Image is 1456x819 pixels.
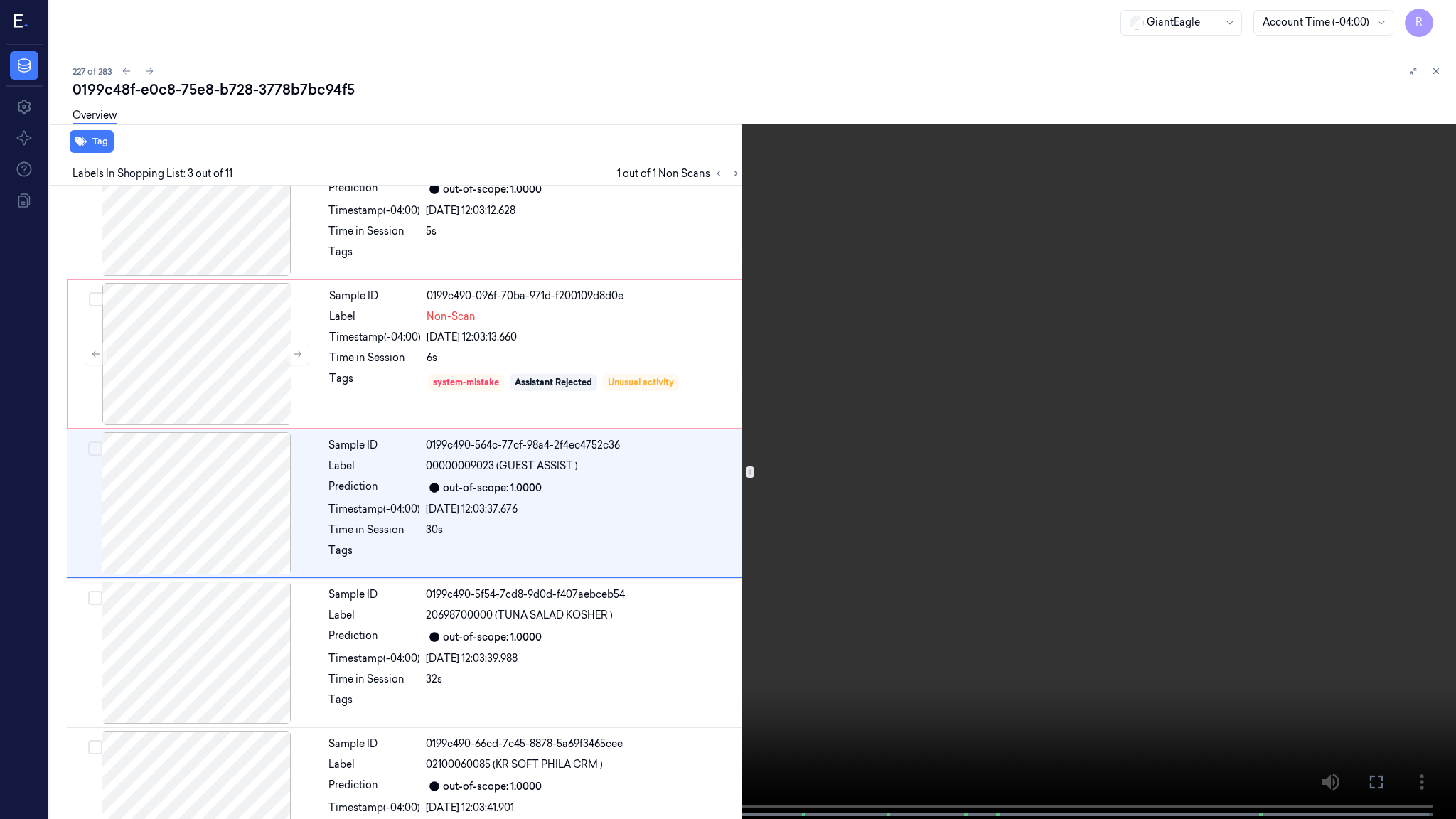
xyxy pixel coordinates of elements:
div: Timestamp (-04:00) [328,502,420,517]
div: [DATE] 12:03:39.988 [426,651,742,666]
div: 0199c490-564c-77cf-98a4-2f4ec4752c36 [426,438,742,453]
button: Tag [70,130,114,153]
div: Label [328,757,420,772]
div: Tags [328,245,420,267]
div: Prediction [328,778,420,795]
div: Label [329,309,421,324]
span: 227 of 283 [73,65,112,77]
div: 32s [426,672,742,687]
div: Tags [329,371,421,394]
div: Prediction [328,479,420,496]
div: Sample ID [328,587,420,602]
div: Timestamp (-04:00) [329,330,421,345]
span: Non-Scan [427,309,476,324]
button: Select row [88,740,102,754]
div: out-of-scope: 1.0000 [443,182,542,197]
div: system-mistake [433,376,499,389]
button: Select row [89,292,103,306]
div: Timestamp (-04:00) [328,203,420,218]
div: Assistant Rejected [515,376,592,389]
span: Labels In Shopping List: 3 out of 11 [73,166,232,181]
a: Overview [73,108,117,124]
div: [DATE] 12:03:37.676 [426,502,742,517]
div: Prediction [328,181,420,198]
div: Label [328,608,420,623]
div: out-of-scope: 1.0000 [443,630,542,645]
span: 02100060085 (KR SOFT PHILA CRM ) [426,757,603,772]
div: Tags [328,543,420,566]
div: Timestamp (-04:00) [328,651,420,666]
div: Timestamp (-04:00) [328,801,420,815]
button: Select row [88,441,102,456]
div: 30s [426,523,742,537]
div: 0199c490-5f54-7cd8-9d0d-f407aebceb54 [426,587,742,602]
span: 20698700000 (TUNA SALAD KOSHER ) [426,608,613,623]
button: R [1405,9,1433,37]
div: Unusual activity [608,376,674,389]
div: Time in Session [328,523,420,537]
div: Prediction [328,628,420,646]
div: 0199c48f-e0c8-75e8-b728-3778b7bc94f5 [73,80,1445,100]
div: Time in Session [329,350,421,365]
div: out-of-scope: 1.0000 [443,779,542,794]
div: Sample ID [328,438,420,453]
span: 00000009023 (GUEST ASSIST ) [426,459,578,473]
div: Tags [328,692,420,715]
div: out-of-scope: 1.0000 [443,481,542,496]
div: Sample ID [329,289,421,304]
div: [DATE] 12:03:12.628 [426,203,742,218]
div: Time in Session [328,224,420,239]
div: 0199c490-66cd-7c45-8878-5a69f3465cee [426,737,742,751]
span: 1 out of 1 Non Scans [617,165,744,182]
div: Sample ID [328,737,420,751]
div: 5s [426,224,742,239]
div: 0199c490-096f-70ba-971d-f200109d8d0e [427,289,741,304]
div: Label [328,459,420,473]
div: [DATE] 12:03:41.901 [426,801,742,815]
div: [DATE] 12:03:13.660 [427,330,741,345]
div: 6s [427,350,741,365]
div: Time in Session [328,672,420,687]
button: Select row [88,591,102,605]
